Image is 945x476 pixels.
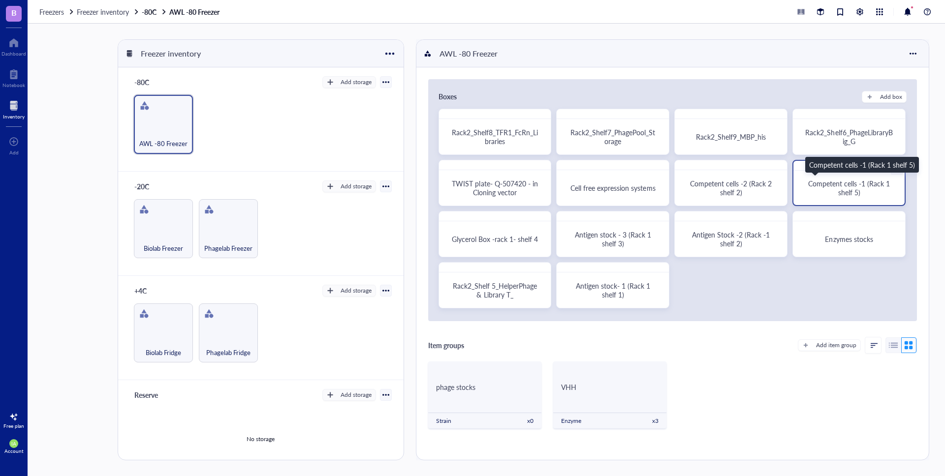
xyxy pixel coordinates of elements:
div: Freezer inventory [136,45,205,62]
span: Rack2_Shelf8_TFR1_FcRn_Libraries [452,127,538,146]
span: TWIST plate- Q-507420 - in Cloning vector [452,178,539,197]
a: Freezer inventory [77,7,140,16]
button: Add box [862,91,907,103]
span: B [11,6,17,19]
span: Enzymes stocks [825,234,873,244]
span: Biolab Fridge [146,347,181,358]
div: Add box [880,92,902,101]
div: Dashboard [1,51,26,57]
div: AWL -80 Freezer [435,45,502,62]
div: Account [4,448,24,454]
button: Add storage [322,389,376,401]
div: Inventory [3,114,25,119]
div: x 0 [527,417,534,425]
a: Dashboard [1,35,26,57]
button: Add storage [322,180,376,192]
span: Glycerol Box -rack 1- shelf 4 [452,234,538,244]
span: Rack2_Shelf7_PhagePool_Storage [570,127,655,146]
a: Notebook [2,66,25,88]
div: Enzyme [561,417,581,425]
div: Notebook [2,82,25,88]
button: Add storage [322,285,376,297]
span: Cell free expression systems [570,183,655,193]
div: -80C [130,75,189,89]
span: phage stocks [436,382,475,392]
span: Freezers [39,7,64,17]
span: AWL -80 Freezer [139,138,188,149]
span: Phagelab Freezer [204,243,252,254]
div: +4C [130,284,189,297]
div: Reserve [130,388,189,402]
div: Add storage [341,78,372,87]
span: Rack2_Shelf 5_HelperPhage & Library T_ [453,281,539,299]
div: Boxes [439,91,457,103]
a: Inventory [3,98,25,119]
button: Add item group [798,339,861,351]
a: Freezers [39,7,75,16]
div: -20C [130,179,189,193]
div: x 3 [652,417,659,425]
div: No storage [247,435,275,444]
a: -80CAWL -80 Freezer [142,7,221,16]
span: Rack2_Shelf6_PhageLibraryBig_G [805,127,892,146]
div: Add item group [816,341,856,350]
button: Add storage [322,76,376,88]
div: Item groups [428,340,464,351]
span: Phagelab Fridge [206,347,250,358]
span: Antigen stock- 1 (Rack 1 shelf 1) [576,281,652,299]
div: Add storage [341,286,372,295]
div: Competent cells -1 (Rack 1 shelf 5) [809,159,915,170]
span: Rack2_Shelf9_MBP_his [696,132,766,142]
span: Freezer inventory [77,7,129,17]
span: Antigen Stock -2 (Rack -1 shelf 2) [692,230,772,248]
span: Competent cells -2 (Rack 2 shelf 2) [690,178,774,197]
div: Add storage [341,390,372,399]
div: Strain [436,417,451,425]
div: Add [9,149,19,155]
span: IA [11,441,16,446]
div: Free plan [3,423,24,429]
div: Add storage [341,182,372,191]
span: Competent cells -1 (Rack 1 shelf 5) [808,178,892,197]
span: Antigen stock - 3 (Rack 1 shelf 3) [575,230,653,248]
span: Biolab Freezer [144,243,183,254]
span: VHH [561,382,576,392]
